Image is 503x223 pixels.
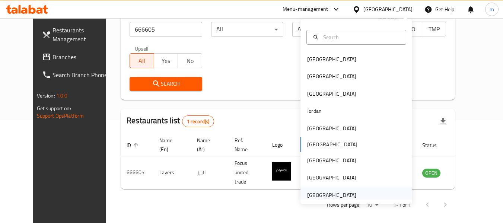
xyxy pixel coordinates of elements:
td: لايرز [191,156,229,189]
div: [GEOGRAPHIC_DATA] [307,191,356,199]
div: Jordan [307,107,322,115]
span: Get support on: [37,103,71,113]
div: Menu-management [283,5,328,14]
table: enhanced table [121,134,481,189]
p: Rows per page: [327,200,360,210]
span: Search Branch Phone [52,70,111,79]
td: 1 [300,156,326,189]
button: TMP [422,22,446,36]
div: OPEN [422,169,440,178]
a: Restaurants Management [36,21,117,48]
button: Search [130,77,202,91]
button: Yes [154,53,178,68]
span: 1 record(s) [182,118,214,125]
span: Branches [52,52,111,61]
button: All [130,53,154,68]
button: No [178,53,202,68]
td: Focus united trade [229,156,266,189]
div: [GEOGRAPHIC_DATA] [307,156,356,165]
span: Restaurants Management [52,26,111,44]
span: ID [127,141,141,150]
div: All [292,22,365,37]
span: OPEN [422,169,440,177]
span: Yes [157,55,175,66]
label: Upsell [135,46,149,51]
div: [GEOGRAPHIC_DATA] [307,90,356,98]
div: [GEOGRAPHIC_DATA] [307,55,356,63]
span: Name (Ar) [197,136,220,154]
div: All [211,22,284,37]
th: Branches [300,134,326,156]
div: [GEOGRAPHIC_DATA] [307,173,356,182]
span: Search [136,79,196,89]
td: Layers [153,156,191,189]
div: [GEOGRAPHIC_DATA] [363,5,413,13]
div: [GEOGRAPHIC_DATA] [307,124,356,133]
span: TMP [425,24,443,35]
a: Branches [36,48,117,66]
img: Layers [272,162,291,181]
span: Name (En) [159,136,182,154]
span: Ref. Name [235,136,257,154]
div: Export file [434,112,452,130]
p: 1-1 of 1 [393,200,411,210]
input: Search for restaurant name or ID.. [130,22,202,37]
span: m [490,5,494,13]
div: Rows per page: [363,200,381,211]
a: Support.OpsPlatform [37,111,84,121]
a: Search Branch Phone [36,66,117,84]
h2: Restaurants list [127,115,214,127]
span: No [181,55,199,66]
td: 666605 [121,156,153,189]
span: 1.0.0 [56,91,68,101]
span: Status [422,141,446,150]
span: All [133,55,151,66]
th: Logo [266,134,300,156]
span: Version: [37,91,55,101]
div: [GEOGRAPHIC_DATA] [307,72,356,80]
input: Search [320,33,401,41]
